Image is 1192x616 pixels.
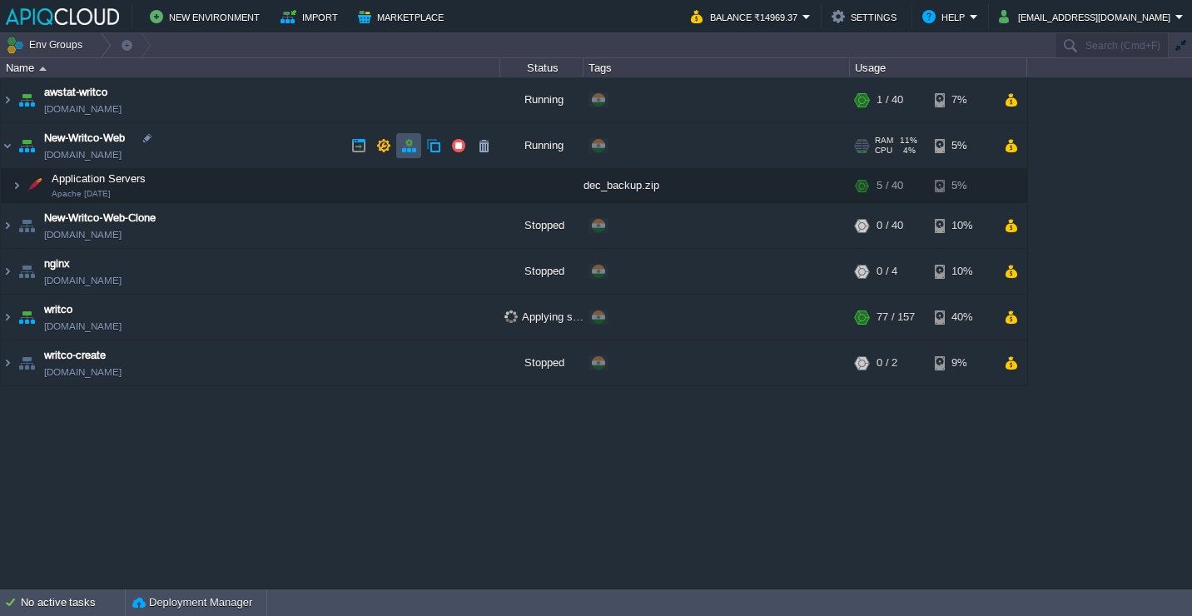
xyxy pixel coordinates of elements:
[1,77,14,122] img: AMDAwAAAACH5BAEAAAAALAAAAAABAAEAAAICRAEAOw==
[877,203,903,248] div: 0 / 40
[50,171,148,186] span: Application Servers
[2,58,499,77] div: Name
[12,169,22,202] img: AMDAwAAAACH5BAEAAAAALAAAAAABAAEAAAICRAEAOw==
[1,203,14,248] img: AMDAwAAAACH5BAEAAAAALAAAAAABAAEAAAICRAEAOw==
[44,318,122,335] a: [DOMAIN_NAME]
[900,136,917,146] span: 11%
[132,594,252,611] button: Deployment Manager
[875,146,892,156] span: CPU
[877,340,897,385] div: 0 / 2
[1,340,14,385] img: AMDAwAAAACH5BAEAAAAALAAAAAABAAEAAAICRAEAOw==
[691,7,802,27] button: Balance ₹14969.37
[877,77,903,122] div: 1 / 40
[500,249,584,294] div: Stopped
[935,169,989,202] div: 5%
[15,123,38,168] img: AMDAwAAAACH5BAEAAAAALAAAAAABAAEAAAICRAEAOw==
[44,226,122,243] a: [DOMAIN_NAME]
[935,77,989,122] div: 7%
[15,249,38,294] img: AMDAwAAAACH5BAEAAAAALAAAAAABAAEAAAICRAEAOw==
[6,8,119,25] img: APIQCloud
[935,203,989,248] div: 10%
[1,295,14,340] img: AMDAwAAAACH5BAEAAAAALAAAAAABAAEAAAICRAEAOw==
[877,169,903,202] div: 5 / 40
[935,123,989,168] div: 5%
[21,589,125,616] div: No active tasks
[1,249,14,294] img: AMDAwAAAACH5BAEAAAAALAAAAAABAAEAAAICRAEAOw==
[500,203,584,248] div: Stopped
[6,33,88,57] button: Env Groups
[877,249,897,294] div: 0 / 4
[15,77,38,122] img: AMDAwAAAACH5BAEAAAAALAAAAAABAAEAAAICRAEAOw==
[150,7,265,27] button: New Environment
[875,136,893,146] span: RAM
[44,364,122,380] a: [DOMAIN_NAME]
[504,310,615,323] span: Applying settings...
[15,340,38,385] img: AMDAwAAAACH5BAEAAAAALAAAAAABAAEAAAICRAEAOw==
[1,123,14,168] img: AMDAwAAAACH5BAEAAAAALAAAAAABAAEAAAICRAEAOw==
[15,203,38,248] img: AMDAwAAAACH5BAEAAAAALAAAAAABAAEAAAICRAEAOw==
[50,172,148,185] a: Application ServersApache [DATE]
[584,58,849,77] div: Tags
[500,77,584,122] div: Running
[851,58,1026,77] div: Usage
[584,169,850,202] div: dec_backup.zip
[15,295,38,340] img: AMDAwAAAACH5BAEAAAAALAAAAAABAAEAAAICRAEAOw==
[39,67,47,71] img: AMDAwAAAACH5BAEAAAAALAAAAAABAAEAAAICRAEAOw==
[44,210,156,226] a: New-Writco-Web-Clone
[44,301,72,318] a: writco
[358,7,449,27] button: Marketplace
[44,101,122,117] a: [DOMAIN_NAME]
[500,123,584,168] div: Running
[44,347,106,364] a: writco-create
[44,256,70,272] a: nginx
[281,7,343,27] button: Import
[935,340,989,385] div: 9%
[44,147,122,163] a: [DOMAIN_NAME]
[832,7,901,27] button: Settings
[999,7,1175,27] button: [EMAIL_ADDRESS][DOMAIN_NAME]
[500,340,584,385] div: Stopped
[44,130,125,147] a: New-Writco-Web
[52,189,111,199] span: Apache [DATE]
[877,295,915,340] div: 77 / 157
[935,249,989,294] div: 10%
[44,84,107,101] a: awstat-writco
[501,58,583,77] div: Status
[44,272,122,289] a: [DOMAIN_NAME]
[899,146,916,156] span: 4%
[22,169,46,202] img: AMDAwAAAACH5BAEAAAAALAAAAAABAAEAAAICRAEAOw==
[935,295,989,340] div: 40%
[922,7,970,27] button: Help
